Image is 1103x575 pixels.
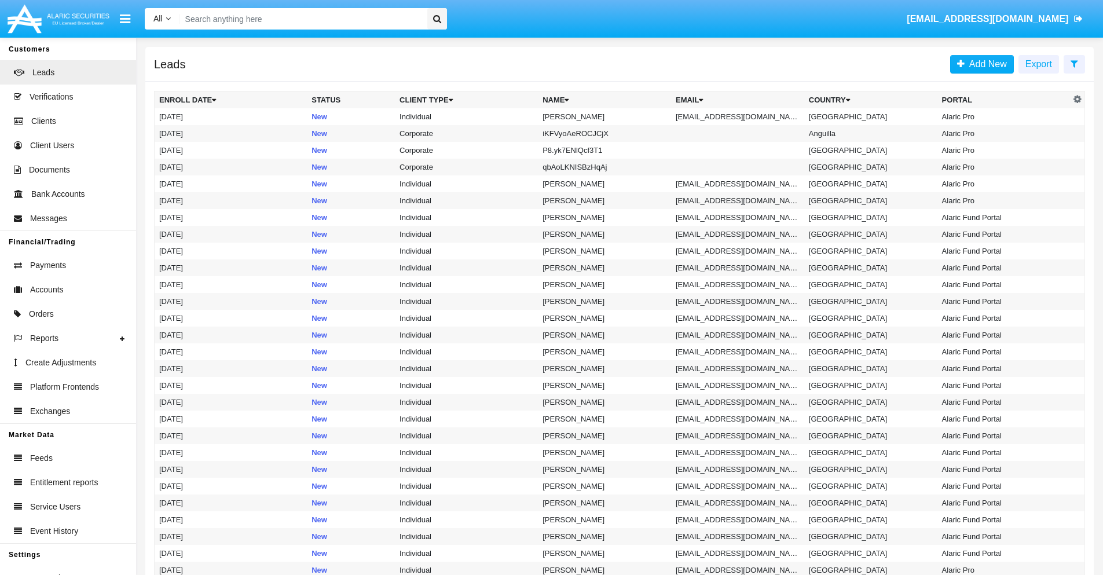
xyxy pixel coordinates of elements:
img: Logo image [6,2,111,36]
td: [EMAIL_ADDRESS][DOMAIN_NAME] [671,327,804,343]
td: [GEOGRAPHIC_DATA] [804,495,937,511]
td: [DATE] [155,495,307,511]
span: Service Users [30,501,80,513]
td: [EMAIL_ADDRESS][DOMAIN_NAME] [671,411,804,427]
td: Individual [395,192,538,209]
td: [DATE] [155,394,307,411]
td: [EMAIL_ADDRESS][DOMAIN_NAME] [671,360,804,377]
td: New [307,159,395,175]
td: Individual [395,394,538,411]
a: All [145,13,179,25]
span: [EMAIL_ADDRESS][DOMAIN_NAME] [907,14,1068,24]
td: Individual [395,276,538,293]
td: New [307,276,395,293]
td: New [307,411,395,427]
td: [GEOGRAPHIC_DATA] [804,310,937,327]
td: Individual [395,377,538,394]
td: [EMAIL_ADDRESS][DOMAIN_NAME] [671,192,804,209]
td: [PERSON_NAME] [538,192,671,209]
td: Alaric Pro [937,175,1071,192]
td: Individual [395,209,538,226]
td: Individual [395,444,538,461]
td: [DATE] [155,243,307,259]
td: Alaric Fund Portal [937,327,1071,343]
td: New [307,511,395,528]
td: New [307,360,395,377]
td: Individual [395,175,538,192]
td: [DATE] [155,478,307,495]
td: [PERSON_NAME] [538,259,671,276]
td: New [307,327,395,343]
td: New [307,461,395,478]
td: [PERSON_NAME] [538,327,671,343]
td: Individual [395,478,538,495]
td: Alaric Pro [937,108,1071,125]
td: [GEOGRAPHIC_DATA] [804,478,937,495]
td: [PERSON_NAME] [538,495,671,511]
span: Messages [30,213,67,225]
span: Entitlement reports [30,477,98,489]
td: [DATE] [155,276,307,293]
td: Alaric Fund Portal [937,495,1071,511]
td: Alaric Fund Portal [937,478,1071,495]
td: Alaric Fund Portal [937,259,1071,276]
span: Feeds [30,452,53,464]
td: [DATE] [155,293,307,310]
span: Orders [29,308,54,320]
td: Alaric Fund Portal [937,528,1071,545]
td: [DATE] [155,545,307,562]
td: Individual [395,461,538,478]
td: [DATE] [155,192,307,209]
td: P8.yk7ENlQcf3T1 [538,142,671,159]
h5: Leads [154,60,186,69]
td: [GEOGRAPHIC_DATA] [804,209,937,226]
td: [DATE] [155,327,307,343]
td: [GEOGRAPHIC_DATA] [804,175,937,192]
td: [EMAIL_ADDRESS][DOMAIN_NAME] [671,495,804,511]
td: Corporate [395,142,538,159]
span: Reports [30,332,58,345]
td: qbAoLKNISBzHqAj [538,159,671,175]
span: Documents [29,164,70,176]
td: New [307,495,395,511]
span: Export [1025,59,1052,69]
td: [EMAIL_ADDRESS][DOMAIN_NAME] [671,276,804,293]
td: [GEOGRAPHIC_DATA] [804,243,937,259]
span: Exchanges [30,405,70,417]
td: Alaric Fund Portal [937,545,1071,562]
td: Individual [395,108,538,125]
td: [PERSON_NAME] [538,209,671,226]
td: [PERSON_NAME] [538,343,671,360]
td: [EMAIL_ADDRESS][DOMAIN_NAME] [671,243,804,259]
td: [GEOGRAPHIC_DATA] [804,276,937,293]
td: [PERSON_NAME] [538,427,671,444]
td: [GEOGRAPHIC_DATA] [804,411,937,427]
span: Add New [965,59,1007,69]
td: [EMAIL_ADDRESS][DOMAIN_NAME] [671,545,804,562]
td: [GEOGRAPHIC_DATA] [804,108,937,125]
td: [EMAIL_ADDRESS][DOMAIN_NAME] [671,259,804,276]
td: [PERSON_NAME] [538,545,671,562]
td: [EMAIL_ADDRESS][DOMAIN_NAME] [671,461,804,478]
td: Corporate [395,125,538,142]
td: [DATE] [155,175,307,192]
td: [DATE] [155,159,307,175]
td: [DATE] [155,511,307,528]
td: [PERSON_NAME] [538,411,671,427]
td: New [307,427,395,444]
td: New [307,209,395,226]
td: [PERSON_NAME] [538,377,671,394]
td: New [307,175,395,192]
span: Platform Frontends [30,381,99,393]
td: [EMAIL_ADDRESS][DOMAIN_NAME] [671,175,804,192]
td: Alaric Pro [937,142,1071,159]
td: Individual [395,545,538,562]
td: Individual [395,528,538,545]
span: Payments [30,259,66,272]
span: All [153,14,163,23]
td: [EMAIL_ADDRESS][DOMAIN_NAME] [671,293,804,310]
td: [DATE] [155,209,307,226]
span: Accounts [30,284,64,296]
span: Leads [32,67,54,79]
th: Enroll Date [155,91,307,109]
